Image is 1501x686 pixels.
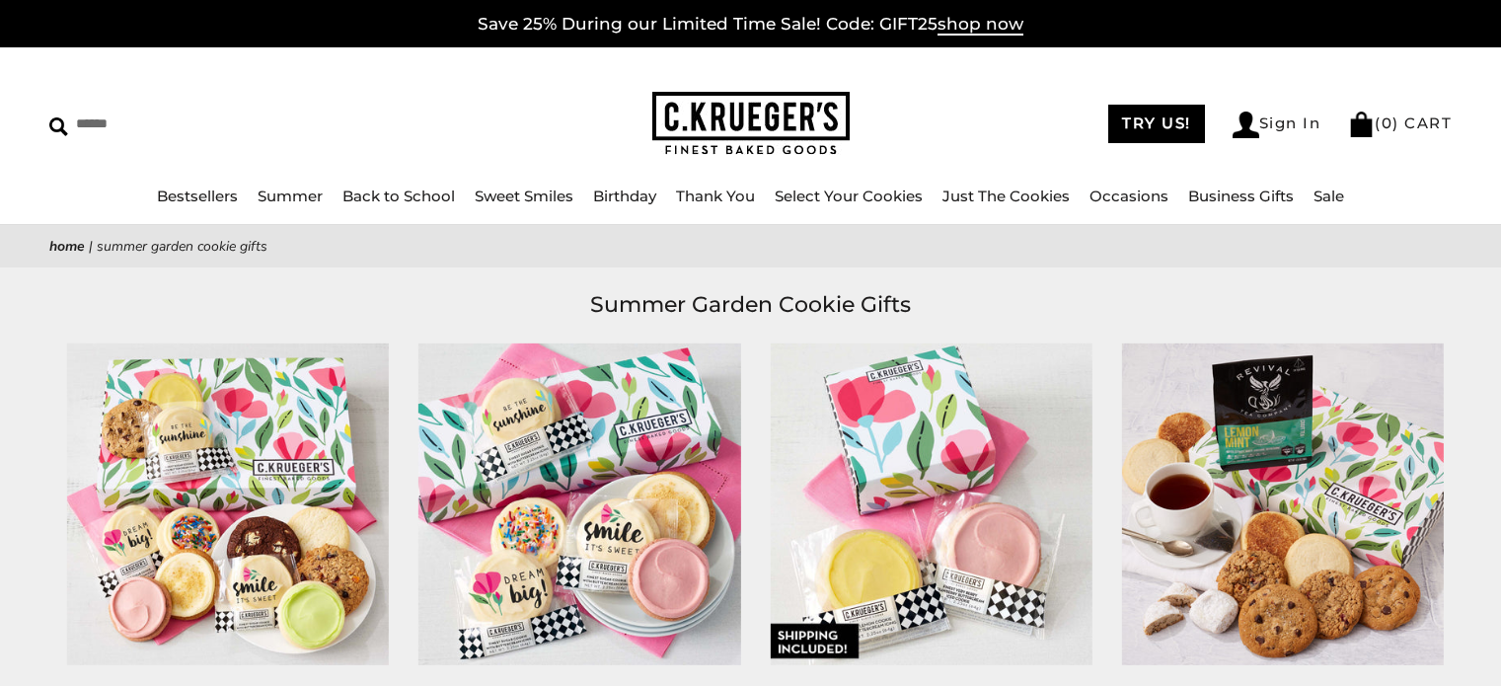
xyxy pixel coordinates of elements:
[593,187,656,205] a: Birthday
[258,187,323,205] a: Summer
[775,187,923,205] a: Select Your Cookies
[67,343,389,664] img: Summer Garden Cookie Gift Boxes - Assorted Cookies
[478,14,1023,36] a: Save 25% During our Limited Time Sale! Code: GIFT25shop now
[676,187,755,205] a: Thank You
[652,92,850,156] img: C.KRUEGER'S
[157,187,238,205] a: Bestsellers
[79,287,1422,323] h1: Summer Garden Cookie Gifts
[89,237,93,256] span: |
[1382,114,1393,132] span: 0
[938,14,1023,36] span: shop now
[1233,112,1259,138] img: Account
[49,237,85,256] a: Home
[1233,112,1321,138] a: Sign In
[771,343,1092,664] a: Summer Garden Duo Sampler - Iced Cookies
[1122,343,1444,664] img: Summer Garden Gourmet Cookies & Tea Gift Set
[1313,187,1344,205] a: Sale
[49,117,68,136] img: Search
[770,343,1091,664] img: Summer Garden Duo Sampler - Iced Cookies
[49,235,1452,258] nav: breadcrumbs
[1089,187,1168,205] a: Occasions
[1108,105,1205,143] a: TRY US!
[49,109,382,139] input: Search
[342,187,455,205] a: Back to School
[1188,187,1294,205] a: Business Gifts
[418,343,740,664] img: Summer Garden Half Dozen Sampler - Iced Cookies
[97,237,267,256] span: Summer Garden Cookie Gifts
[1348,112,1375,137] img: Bag
[475,187,573,205] a: Sweet Smiles
[942,187,1070,205] a: Just The Cookies
[1348,114,1452,132] a: (0) CART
